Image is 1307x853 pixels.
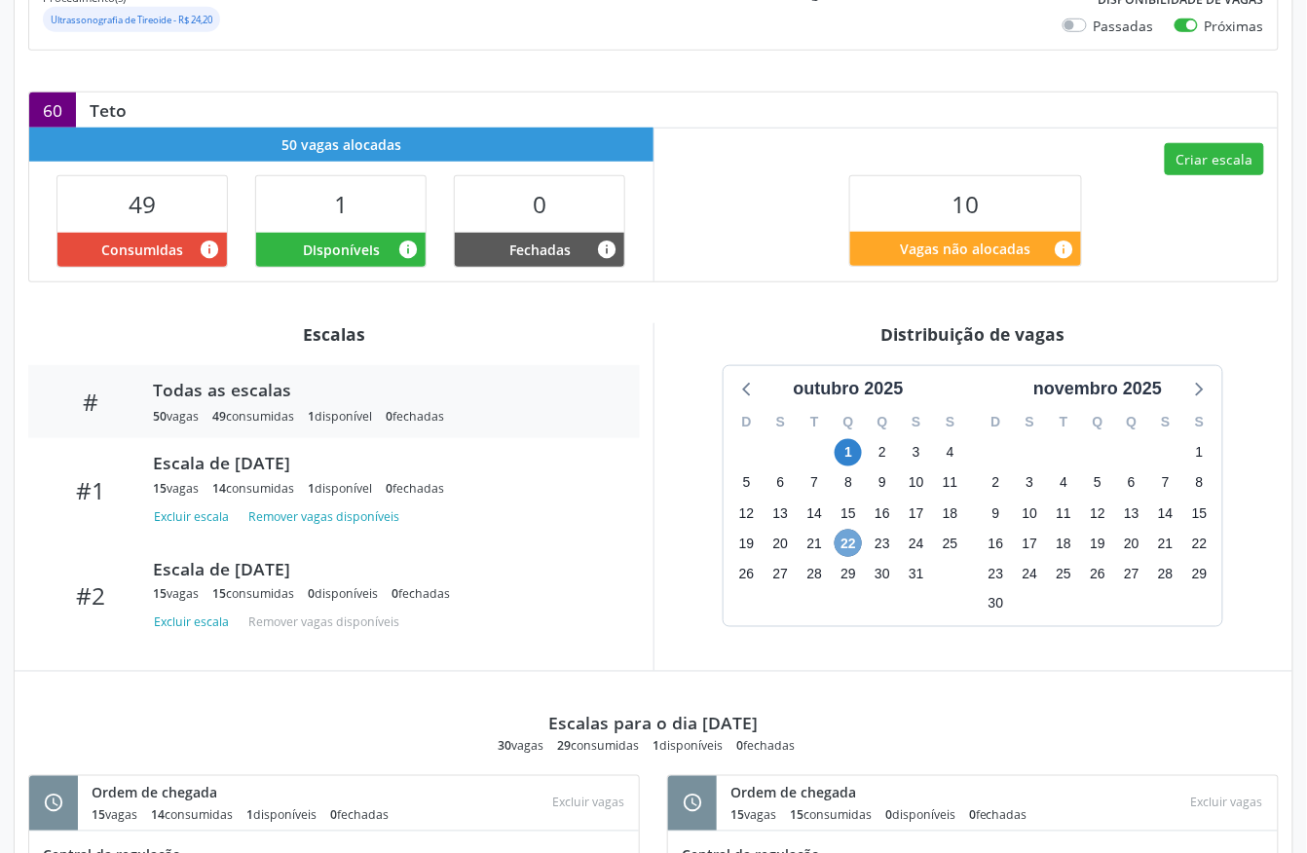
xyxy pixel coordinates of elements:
[499,738,512,755] span: 30
[903,439,930,466] span: sexta-feira, 3 de outubro de 2025
[1118,500,1145,527] span: quinta-feira, 13 de novembro de 2025
[386,480,392,497] span: 0
[798,407,832,437] div: T
[1152,530,1179,557] span: sexta-feira, 21 de novembro de 2025
[983,591,1010,618] span: domingo, 30 de novembro de 2025
[733,469,761,497] span: domingo, 5 de outubro de 2025
[330,807,389,824] div: fechadas
[653,738,724,755] div: disponíveis
[29,93,76,128] div: 60
[386,408,444,425] div: fechadas
[835,439,862,466] span: quarta-feira, 1 de outubro de 2025
[1149,407,1183,437] div: S
[153,558,613,579] div: Escala de [DATE]
[790,807,872,824] div: consumidas
[869,439,896,466] span: quinta-feira, 2 de outubro de 2025
[900,407,934,437] div: S
[392,586,450,603] div: fechadas
[1084,500,1111,527] span: quarta-feira, 12 de novembro de 2025
[869,530,896,557] span: quinta-feira, 23 de outubro de 2025
[1182,407,1216,437] div: S
[1017,530,1044,557] span: segunda-feira, 17 de novembro de 2025
[682,793,703,814] i: schedule
[832,407,866,437] div: Q
[1094,16,1154,36] label: Passadas
[334,188,348,220] span: 1
[1050,530,1077,557] span: terça-feira, 18 de novembro de 2025
[308,408,372,425] div: disponível
[903,560,930,587] span: sexta-feira, 31 de outubro de 2025
[76,99,140,121] div: Teto
[835,469,862,497] span: quarta-feira, 8 de outubro de 2025
[1186,560,1214,587] span: sábado, 29 de novembro de 2025
[1013,407,1047,437] div: S
[1152,469,1179,497] span: sexta-feira, 7 de novembro de 2025
[733,560,761,587] span: domingo, 26 de outubro de 2025
[801,530,828,557] span: terça-feira, 21 de outubro de 2025
[1053,239,1074,260] i: Quantidade de vagas restantes do teto de vagas
[29,128,653,162] div: 50 vagas alocadas
[42,388,139,416] div: #
[729,407,764,437] div: D
[835,530,862,557] span: quarta-feira, 22 de outubro de 2025
[386,480,444,497] div: fechadas
[733,530,761,557] span: domingo, 19 de outubro de 2025
[397,239,419,260] i: Vagas alocadas e sem marcações associadas
[730,783,1041,803] div: Ordem de chegada
[767,469,795,497] span: segunda-feira, 6 de outubro de 2025
[392,586,398,603] span: 0
[869,469,896,497] span: quinta-feira, 9 de outubro de 2025
[983,530,1010,557] span: domingo, 16 de novembro de 2025
[1186,530,1214,557] span: sábado, 22 de novembro de 2025
[1084,560,1111,587] span: quarta-feira, 26 de novembro de 2025
[308,480,372,497] div: disponível
[1017,500,1044,527] span: segunda-feira, 10 de novembro de 2025
[153,480,199,497] div: vagas
[801,500,828,527] span: terça-feira, 14 de outubro de 2025
[153,503,237,530] button: Excluir escala
[969,807,976,824] span: 0
[1118,469,1145,497] span: quinta-feira, 6 de novembro de 2025
[737,738,744,755] span: 0
[767,530,795,557] span: segunda-feira, 20 de outubro de 2025
[153,379,613,400] div: Todas as escalas
[246,807,253,824] span: 1
[308,586,315,603] span: 0
[983,500,1010,527] span: domingo, 9 de novembro de 2025
[386,408,392,425] span: 0
[544,790,632,816] div: Escolha as vagas para excluir
[903,500,930,527] span: sexta-feira, 17 de outubro de 2025
[129,188,156,220] span: 49
[1183,790,1271,816] div: Escolha as vagas para excluir
[1205,16,1264,36] label: Próximas
[499,738,544,755] div: vagas
[786,376,912,402] div: outubro 2025
[212,586,226,603] span: 15
[92,783,402,803] div: Ordem de chegada
[767,560,795,587] span: segunda-feira, 27 de outubro de 2025
[1186,500,1214,527] span: sábado, 15 de novembro de 2025
[885,807,892,824] span: 0
[737,738,796,755] div: fechadas
[885,807,955,824] div: disponíveis
[212,408,294,425] div: consumidas
[558,738,572,755] span: 29
[509,240,571,260] span: Fechadas
[937,500,964,527] span: sábado, 18 de outubro de 2025
[596,239,617,260] i: Vagas alocadas e sem marcações associadas que tiveram sua disponibilidade fechada
[42,582,139,611] div: #2
[101,240,183,260] span: Consumidas
[869,500,896,527] span: quinta-feira, 16 de outubro de 2025
[903,469,930,497] span: sexta-feira, 10 de outubro de 2025
[1081,407,1115,437] div: Q
[212,480,226,497] span: 14
[933,407,967,437] div: S
[28,323,640,345] div: Escalas
[1165,143,1264,176] button: Criar escala
[241,503,407,530] button: Remover vagas disponíveis
[212,408,226,425] span: 49
[952,188,980,220] span: 10
[51,14,212,26] small: Ultrassonografia de Tireoide - R$ 24,20
[303,240,380,260] span: Disponíveis
[1050,500,1077,527] span: terça-feira, 11 de novembro de 2025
